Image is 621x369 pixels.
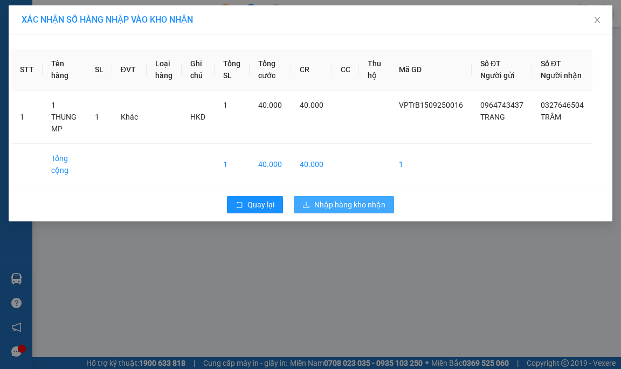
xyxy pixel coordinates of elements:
[390,144,472,185] td: 1
[215,144,250,185] td: 1
[95,113,99,121] span: 1
[294,196,394,213] button: downloadNhập hàng kho nhận
[582,5,612,36] button: Close
[332,49,359,90] th: CC
[22,15,193,25] span: XÁC NHẬN SỐ HÀNG NHẬP VÀO KHO NHẬN
[247,199,274,211] span: Quay lại
[190,113,205,121] span: HKD
[11,90,43,144] td: 1
[43,90,86,144] td: 1 THUNG MP
[480,101,523,109] span: 0964743437
[11,49,43,90] th: STT
[291,49,332,90] th: CR
[86,49,112,90] th: SL
[291,144,332,185] td: 40.000
[541,101,584,109] span: 0327646504
[250,144,291,185] td: 40.000
[43,49,86,90] th: Tên hàng
[300,101,323,109] span: 40.000
[359,49,390,90] th: Thu hộ
[314,199,385,211] span: Nhập hàng kho nhận
[112,90,147,144] td: Khác
[147,49,182,90] th: Loại hàng
[541,71,582,80] span: Người nhận
[112,49,147,90] th: ĐVT
[541,113,561,121] span: TRÂM
[302,201,310,210] span: download
[236,201,243,210] span: rollback
[258,101,282,109] span: 40.000
[43,144,86,185] td: Tổng cộng
[215,49,250,90] th: Tổng SL
[399,101,463,109] span: VPTrB1509250016
[227,196,283,213] button: rollbackQuay lại
[480,59,501,68] span: Số ĐT
[223,101,227,109] span: 1
[182,49,215,90] th: Ghi chú
[250,49,291,90] th: Tổng cước
[390,49,472,90] th: Mã GD
[541,59,561,68] span: Số ĐT
[480,113,505,121] span: TRANG
[593,16,602,24] span: close
[480,71,515,80] span: Người gửi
